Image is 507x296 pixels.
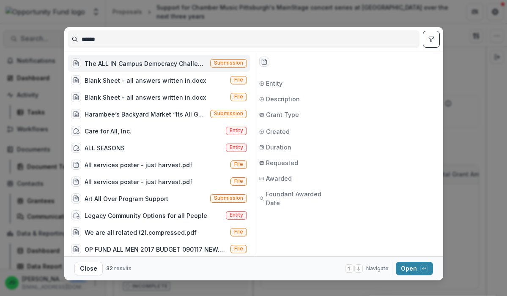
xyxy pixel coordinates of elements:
[85,59,207,68] div: The ALL IN Campus Democracy Challenge: Increasing Civic Engagement across [GEOGRAPHIC_DATA] Colle...
[85,110,207,119] div: Harambee’s Backyard Market “Its All Good In The Hood”
[266,127,290,136] span: Created
[214,195,243,201] span: Submission
[266,158,298,167] span: Requested
[214,111,243,117] span: Submission
[214,60,243,66] span: Submission
[85,160,192,169] div: All services poster - just harvest.pdf
[423,31,440,48] button: toggle filters
[85,177,192,186] div: All services poster - just harvest.pdf
[85,127,132,136] div: Care for All, Inc.
[85,211,207,220] div: Legacy Community Options for all People
[234,178,243,184] span: File
[85,194,168,203] div: Art All Over Program Support
[74,262,103,275] button: Close
[85,228,197,237] div: We are all related (2).compressed.pdf
[85,144,125,152] div: ALL SEASONS
[85,76,206,85] div: Blank Sheet - all answers written in.docx
[106,265,113,272] span: 32
[234,161,243,167] span: File
[266,95,300,103] span: Description
[230,128,243,133] span: Entity
[114,265,132,272] span: results
[234,77,243,83] span: File
[366,265,389,272] span: Navigate
[234,229,243,235] span: File
[266,110,299,119] span: Grant Type
[396,262,433,275] button: Open
[85,245,227,254] div: OP FUND ALL MEN 2017 BUDGET 090117 NEW.pdf
[230,212,243,218] span: Entity
[234,94,243,100] span: File
[266,190,323,207] span: Foundant Awarded Date
[85,93,206,102] div: Blank Sheet - all answers written in.docx
[266,143,291,152] span: Duration
[266,79,282,88] span: Entity
[266,174,292,183] span: Awarded
[230,144,243,150] span: Entity
[234,246,243,252] span: File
